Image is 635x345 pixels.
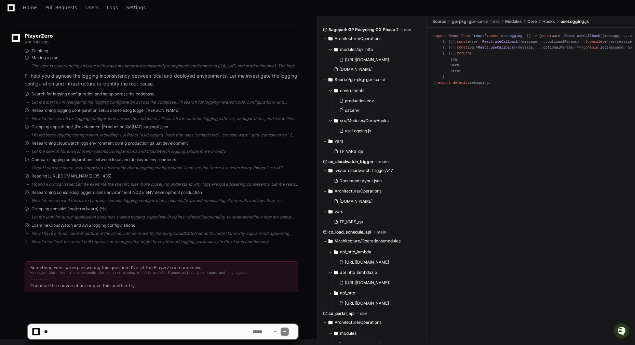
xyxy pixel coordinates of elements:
[457,40,468,44] span: const
[432,19,446,24] span: Source
[30,265,292,270] div: Something went wrong answering this question. I've let the PlayerZero team know.
[560,19,589,24] span: useLogging.js
[328,311,354,316] span: cx_portal_api
[328,187,333,195] svg: Directory
[328,288,422,298] button: api_http
[337,298,418,308] button: [URL][DOMAIN_NAME]
[345,128,371,134] span: useLogging.js
[518,45,573,50] span: message, ...optionalParams
[31,190,202,195] span: Researching console.log logger claims environment NODE_ENV development production
[45,5,77,10] span: Pull Requests
[48,107,83,112] a: Powered byPylon
[438,81,451,85] span: export
[337,126,418,136] button: useLogging.js
[339,67,373,72] span: [DOMAIN_NAME]
[334,268,338,277] svg: Directory
[334,289,338,297] svg: Directory
[331,147,418,156] button: TF_VARS_qa
[337,96,418,106] button: production.env
[335,209,343,214] span: vars
[339,178,382,184] span: DocumentLayout.json
[379,159,389,164] span: main
[23,51,112,58] div: Start new chat
[328,159,374,164] span: cx_cloudwatch_trigger
[126,5,146,10] span: Settings
[331,65,418,74] button: [DOMAIN_NAME]
[583,45,598,50] span: console
[340,47,373,52] span: modules/api_http
[337,278,418,288] button: [URL][DOMAIN_NAME]
[31,173,111,179] span: Reading [URL][DOMAIN_NAME] (35 : 435)
[323,33,422,44] button: Architecture/Operations
[31,231,298,236] div: Now I have a much clearer picture of the issue. Let me move to checking CloudWatch setup to under...
[328,35,333,43] svg: Directory
[613,322,632,341] iframe: Open customer support
[323,136,422,147] button: vars
[107,5,118,10] span: Logs
[7,51,19,63] img: 1756235613930-3d25f9e4-fa56-45dd-b3ad-e072dfbd1548
[31,182,298,187] div: I found a critical issue! Let me examine the specific files more closely to understand why logs a...
[31,108,179,113] span: Researching logging configuration setup console.log logger [PERSON_NAME]
[335,77,385,82] span: Source/gp-pkg-gpr-cx-ui
[495,40,518,44] span: useCallback
[334,45,338,54] svg: Directory
[434,34,446,38] span: import
[472,34,486,38] span: 'react'
[457,45,468,50] span: const
[31,141,188,146] span: Researching cloudwatch logs environment config production qa uat development
[335,168,393,173] span: .vs/cx_cloudwatch_trigger/v17
[340,290,355,296] span: api_http
[31,223,135,228] span: Examine CloudWatch and AWS logging configurations
[31,99,298,105] div: Let me start by investigating the logging configuration across the codebase. I'll search for logg...
[25,39,48,44] span: a minute ago
[604,40,615,44] span: error
[31,157,176,162] span: Compare logging configurations between local and deployed environments
[337,106,418,115] button: uat.env
[434,33,628,86] div: ; = ( ) => { warn = . ( { . (message, optionalParams); }, []); error = . ( { . (message, optional...
[404,27,411,32] span: dev
[328,115,422,126] button: src/Modules/Core/Hooks
[30,270,292,276] div: Message: 200: Your input exceeds the context window of this model. Please adjust your input and t...
[345,108,359,113] span: uat.env
[564,34,575,38] span: React
[328,247,422,257] button: api_http_lambda
[331,217,418,227] button: TF_VARS_qa
[323,165,422,176] button: .vs/cx_cloudwatch_trigger/v17
[31,55,58,61] span: Making a plan
[25,34,53,38] span: PlayerZero
[23,5,37,10] span: Home
[31,48,48,54] span: Thinking
[505,19,522,24] span: Modules
[340,270,377,275] span: api_http_lambdazip
[68,107,83,112] span: Pylon
[491,45,514,50] span: useCallback
[323,186,422,197] button: Architecture/Operations
[328,76,333,84] svg: Directory
[600,45,606,50] span: log
[328,167,333,175] svg: Directory
[31,198,298,203] div: Now let me check if there are Lambda-specific logging configurations, especially around console.l...
[331,176,418,186] button: DocumentLayout.json
[85,5,99,10] span: Users
[328,27,398,32] span: Sagepath GP Recycling CX Phase 2
[328,208,333,216] svg: Directory
[516,45,581,50] span: ( ) =>
[360,311,367,316] span: dev
[323,236,422,247] button: /Architecture/Operations/modules
[7,85,18,96] img: Mr Abhinav Kumar
[335,138,343,144] span: vars
[328,229,371,235] span: cx_load_schedule_api
[30,283,292,289] div: Continue the conversation, or give this another try.
[527,19,537,24] span: Core
[7,7,21,21] img: PlayerZero
[339,149,363,154] span: TF_VARS_qa
[21,92,62,97] span: Mr [PERSON_NAME]
[116,53,124,61] button: Start new chat
[7,27,124,38] div: Welcome
[328,137,333,145] svg: Directory
[452,19,488,24] span: gp-pkg-gpr-cx-ui
[493,19,500,24] span: src
[541,34,552,38] span: const
[334,248,338,256] svg: Directory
